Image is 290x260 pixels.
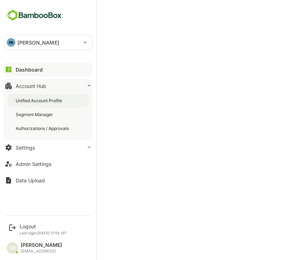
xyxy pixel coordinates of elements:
[16,67,43,73] div: Dashboard
[16,125,70,131] div: Authorizations / Approvals
[7,242,18,254] div: SS
[4,173,93,187] button: Data Upload
[16,111,55,118] div: Segment Manager
[4,62,93,77] button: Dashboard
[4,35,92,50] div: PA[PERSON_NAME]
[21,242,62,248] div: [PERSON_NAME]
[4,9,64,22] img: BambooboxFullLogoMark.5f36c76dfaba33ec1ec1367b70bb1252.svg
[16,177,45,183] div: Data Upload
[16,98,63,104] div: Unified Account Profile
[20,231,67,235] p: Last login: [DATE] 17:54 IST
[4,157,93,171] button: Admin Settings
[16,83,46,89] div: Account Hub
[7,38,15,47] div: PA
[4,79,93,93] button: Account Hub
[17,39,59,46] p: [PERSON_NAME]
[16,145,35,151] div: Settings
[4,140,93,155] button: Settings
[20,223,67,229] div: Logout
[21,249,62,254] div: [EMAIL_ADDRESS]
[16,161,51,167] div: Admin Settings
